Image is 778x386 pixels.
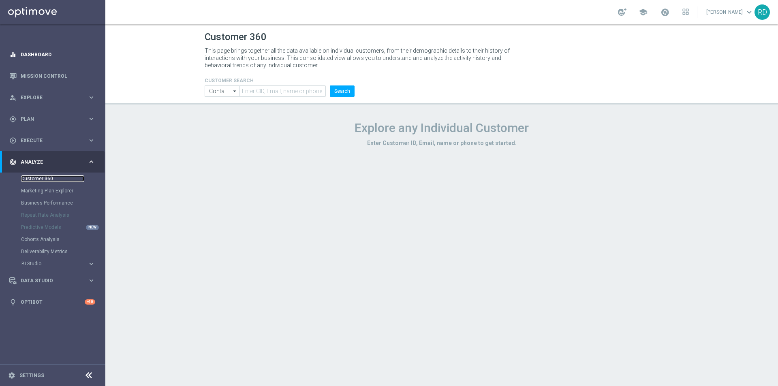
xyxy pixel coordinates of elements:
div: Cohorts Analysis [21,233,105,245]
button: Search [330,85,355,97]
div: Data Studio [9,277,88,284]
div: Optibot [9,291,95,313]
button: play_circle_outline Execute keyboard_arrow_right [9,137,96,144]
div: Execute [9,137,88,144]
button: BI Studio keyboard_arrow_right [21,260,96,267]
span: Plan [21,117,88,122]
button: equalizer Dashboard [9,51,96,58]
div: Customer 360 [21,173,105,185]
i: person_search [9,94,17,101]
span: BI Studio [21,261,79,266]
i: keyboard_arrow_right [88,136,95,144]
input: Enter CID, Email, name or phone [239,85,326,97]
i: keyboard_arrow_right [88,277,95,284]
input: Contains [205,85,239,97]
span: keyboard_arrow_down [745,8,754,17]
div: Predictive Models [21,221,105,233]
i: settings [8,372,15,379]
a: Customer 360 [21,175,84,182]
button: person_search Explore keyboard_arrow_right [9,94,96,101]
div: Plan [9,115,88,123]
a: Deliverability Metrics [21,248,84,255]
div: Repeat Rate Analysis [21,209,105,221]
span: school [639,8,648,17]
i: arrow_drop_down [231,86,239,96]
div: Explore [9,94,88,101]
a: Marketing Plan Explorer [21,188,84,194]
button: Data Studio keyboard_arrow_right [9,277,96,284]
i: track_changes [9,158,17,166]
div: +10 [85,299,95,305]
div: BI Studio [21,261,88,266]
i: equalizer [9,51,17,58]
h1: Customer 360 [205,31,679,43]
i: play_circle_outline [9,137,17,144]
div: BI Studio [21,258,105,270]
i: gps_fixed [9,115,17,123]
button: track_changes Analyze keyboard_arrow_right [9,159,96,165]
div: RD [754,4,770,20]
h4: CUSTOMER SEARCH [205,78,355,83]
div: Dashboard [9,44,95,65]
h3: Enter Customer ID, Email, name or phone to get started. [205,139,679,147]
h1: Explore any Individual Customer [205,121,679,135]
span: Execute [21,138,88,143]
span: Data Studio [21,278,88,283]
div: Marketing Plan Explorer [21,185,105,197]
a: Settings [19,373,44,378]
a: [PERSON_NAME]keyboard_arrow_down [705,6,754,18]
button: Mission Control [9,73,96,79]
i: keyboard_arrow_right [88,115,95,123]
a: Dashboard [21,44,95,65]
div: NEW [86,225,99,230]
i: keyboard_arrow_right [88,158,95,166]
a: Optibot [21,291,85,313]
div: Analyze [9,158,88,166]
button: lightbulb Optibot +10 [9,299,96,305]
a: Business Performance [21,200,84,206]
span: Explore [21,95,88,100]
div: Business Performance [21,197,105,209]
a: Cohorts Analysis [21,236,84,243]
a: Mission Control [21,65,95,87]
button: gps_fixed Plan keyboard_arrow_right [9,116,96,122]
div: Deliverability Metrics [21,245,105,258]
div: Mission Control [9,65,95,87]
span: Analyze [21,160,88,164]
i: lightbulb [9,299,17,306]
i: keyboard_arrow_right [88,260,95,268]
p: This page brings together all the data available on individual customers, from their demographic ... [205,47,517,69]
i: keyboard_arrow_right [88,94,95,101]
